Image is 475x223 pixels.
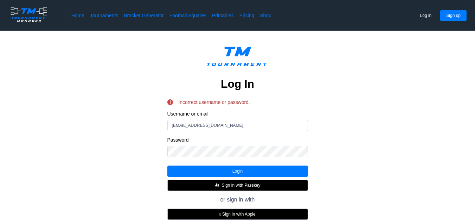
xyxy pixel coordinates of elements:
button: Login [167,166,308,177]
label: Username or email [167,111,308,117]
a: Printables [212,12,234,19]
button:  Sign in with Apple [167,209,308,220]
span: or sign in with [220,197,255,203]
img: FIDO_Passkey_mark_A_white.b30a49376ae8d2d8495b153dc42f1869.svg [214,182,220,188]
a: Home [71,12,84,19]
label: Password [167,137,308,143]
a: Tournaments [90,12,118,19]
h2: Log In [221,77,254,91]
button: Log in [414,10,438,21]
img: logo.ffa97a18e3bf2c7d.png [8,6,49,23]
button: Sign in with Passkey [167,180,308,191]
span: Incorrect username or password. [179,100,250,105]
a: Football Squares [169,12,206,19]
button: Sign up [440,10,467,21]
a: Pricing [239,12,254,19]
a: Shop [260,12,271,19]
input: username or email [167,120,308,131]
img: logo.ffa97a18e3bf2c7d.png [201,42,274,74]
a: Bracket Generator [124,12,164,19]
